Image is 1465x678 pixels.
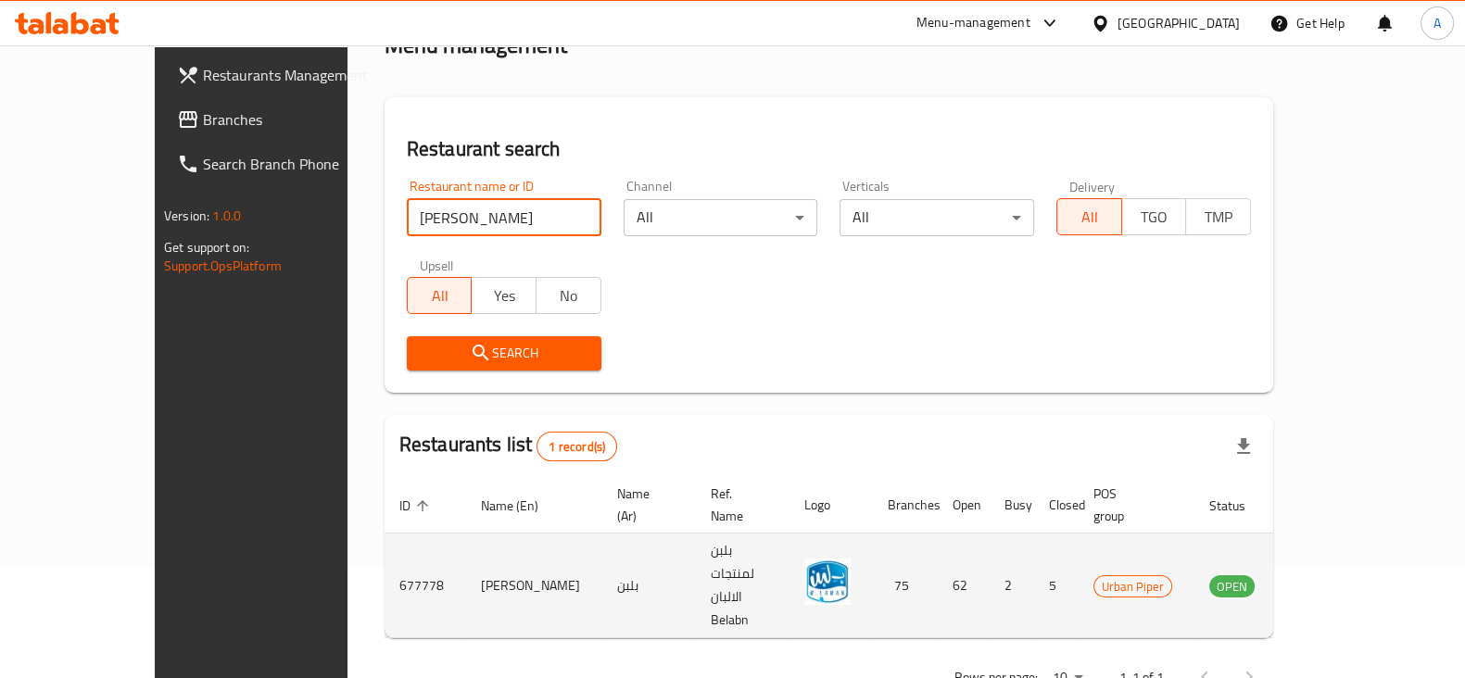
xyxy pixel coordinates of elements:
[840,199,1034,236] div: All
[212,204,241,228] span: 1.0.0
[873,477,938,534] th: Branches
[1209,495,1269,517] span: Status
[479,282,529,309] span: Yes
[1209,576,1255,597] span: OPEN
[711,483,767,527] span: Ref. Name
[990,534,1034,638] td: 2
[164,235,249,259] span: Get support on:
[1185,198,1251,235] button: TMP
[385,31,567,60] h2: Menu management
[203,64,385,86] span: Restaurants Management
[537,432,617,461] div: Total records count
[203,108,385,131] span: Branches
[938,534,990,638] td: 62
[399,495,435,517] span: ID
[1433,13,1441,33] span: A
[466,534,602,638] td: [PERSON_NAME]
[536,277,601,314] button: No
[422,342,587,365] span: Search
[1069,180,1116,193] label: Delivery
[1193,204,1244,231] span: TMP
[544,282,594,309] span: No
[407,277,473,314] button: All
[804,559,851,605] img: B.LABAN
[407,199,601,236] input: Search for restaurant name or ID..
[789,477,873,534] th: Logo
[1034,534,1079,638] td: 5
[873,534,938,638] td: 75
[385,477,1356,638] table: enhanced table
[162,97,399,142] a: Branches
[415,282,465,309] span: All
[1093,483,1172,527] span: POS group
[602,534,696,638] td: بلبن
[471,277,537,314] button: Yes
[385,534,466,638] td: 677778
[420,258,454,271] label: Upsell
[162,142,399,186] a: Search Branch Phone
[1118,13,1240,33] div: [GEOGRAPHIC_DATA]
[624,199,818,236] div: All
[407,135,1251,163] h2: Restaurant search
[537,438,616,456] span: 1 record(s)
[696,534,789,638] td: بلبن لمنتجات الالبان Belabn
[399,431,617,461] h2: Restaurants list
[1065,204,1115,231] span: All
[916,12,1030,34] div: Menu-management
[162,53,399,97] a: Restaurants Management
[407,336,601,370] button: Search
[938,477,990,534] th: Open
[617,483,674,527] span: Name (Ar)
[1121,198,1187,235] button: TGO
[1056,198,1122,235] button: All
[481,495,562,517] span: Name (En)
[990,477,1034,534] th: Busy
[164,254,282,278] a: Support.OpsPlatform
[1034,477,1079,534] th: Closed
[1130,204,1180,231] span: TGO
[203,153,385,175] span: Search Branch Phone
[1094,576,1171,597] span: Urban Piper
[164,204,209,228] span: Version:
[1221,424,1266,469] div: Export file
